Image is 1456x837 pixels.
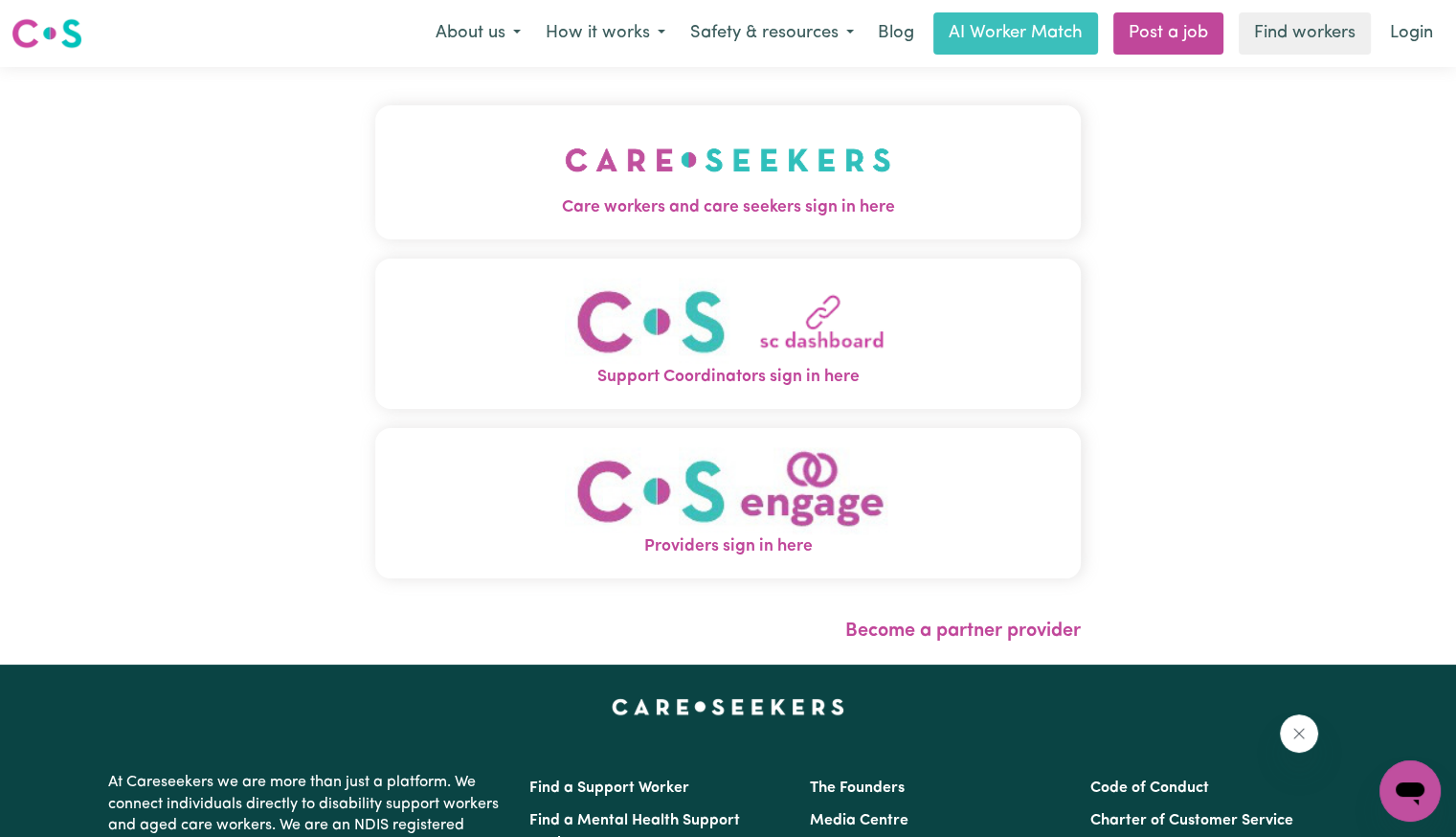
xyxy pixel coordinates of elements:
a: Find workers [1239,12,1371,55]
span: Providers sign in here [375,534,1081,559]
iframe: Close message [1280,714,1318,753]
span: Support Coordinators sign in here [375,365,1081,390]
button: Care workers and care seekers sign in here [375,105,1081,239]
a: Find a Support Worker [529,780,689,796]
button: Support Coordinators sign in here [375,259,1081,409]
img: Careseekers logo [11,16,82,51]
span: Care workers and care seekers sign in here [375,195,1081,220]
a: Become a partner provider [845,622,1081,641]
button: Safety & resources [678,13,866,54]
a: AI Worker Match [933,12,1098,55]
button: About us [423,13,533,54]
a: Careseekers home page [612,699,844,714]
a: Login [1378,12,1445,55]
button: How it works [533,13,678,54]
a: Post a job [1113,12,1223,55]
span: Need any help? [11,13,116,29]
a: The Founders [810,780,905,796]
a: Blog [866,12,926,55]
a: Charter of Customer Service [1090,813,1293,828]
a: Careseekers logo [11,11,82,56]
button: Providers sign in here [375,428,1081,578]
iframe: Button to launch messaging window [1379,760,1441,822]
a: Code of Conduct [1090,780,1209,796]
a: Media Centre [810,813,908,828]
